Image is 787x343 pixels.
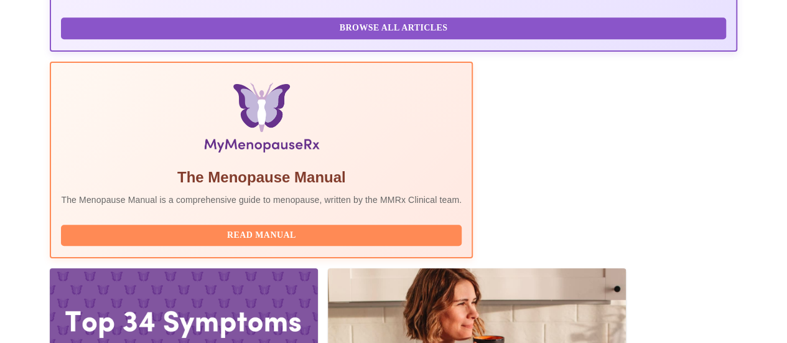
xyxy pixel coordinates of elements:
[61,225,462,247] button: Read Manual
[61,22,729,32] a: Browse All Articles
[73,21,713,36] span: Browse All Articles
[61,229,465,240] a: Read Manual
[73,228,449,243] span: Read Manual
[61,194,462,206] p: The Menopause Manual is a comprehensive guide to menopause, written by the MMRx Clinical team.
[61,17,725,39] button: Browse All Articles
[61,167,462,187] h5: The Menopause Manual
[125,83,398,157] img: Menopause Manual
